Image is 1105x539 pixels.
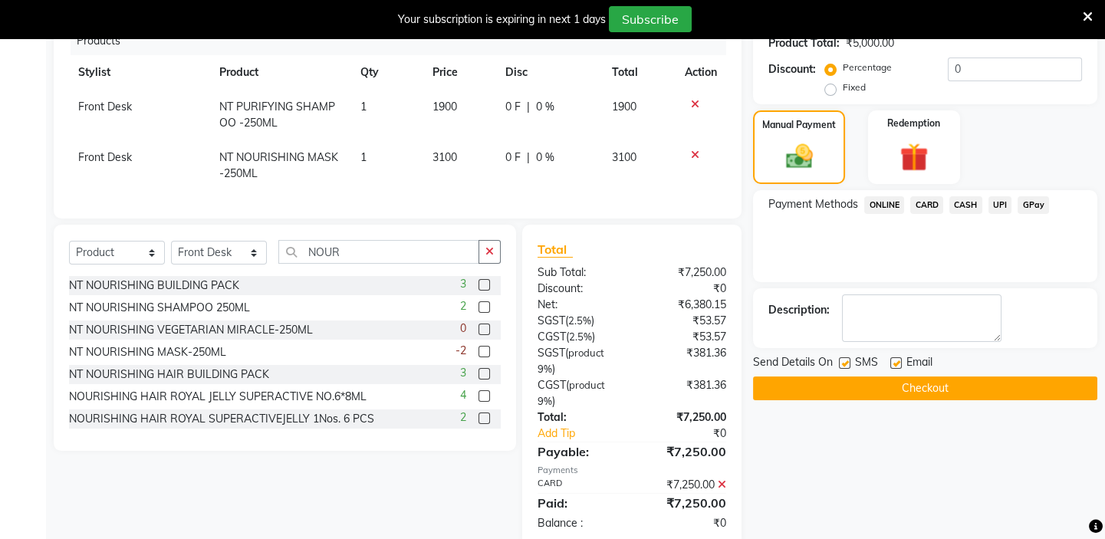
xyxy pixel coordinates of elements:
[538,330,566,343] span: CGST
[69,55,210,90] th: Stylist
[69,322,313,338] div: NT NOURISHING VEGETARIAN MIRACLE-250ML
[69,389,367,405] div: NOURISHING HAIR ROYAL JELLY SUPERACTIVE NO.6*8ML
[855,354,878,373] span: SMS
[460,276,466,292] span: 3
[526,494,632,512] div: Paid:
[632,345,738,377] div: ₹381.36
[632,329,738,345] div: ₹53.57
[843,81,866,94] label: Fixed
[632,515,738,531] div: ₹0
[526,409,632,426] div: Total:
[69,278,239,294] div: NT NOURISHING BUILDING PACK
[768,61,816,77] div: Discount:
[569,330,592,343] span: 2.5%
[432,150,457,164] span: 3100
[569,379,605,391] span: product
[753,354,833,373] span: Send Details On
[753,376,1097,400] button: Checkout
[527,150,530,166] span: |
[69,411,374,427] div: NOURISHING HAIR ROYAL SUPERACTIVEJELLY 1Nos. 6 PCS
[351,55,423,90] th: Qty
[360,150,367,164] span: 1
[612,100,636,113] span: 1900
[360,100,367,113] span: 1
[505,150,521,166] span: 0 F
[460,409,466,426] span: 2
[496,55,603,90] th: Disc
[69,344,226,360] div: NT NOURISHING MASK-250ML
[603,55,676,90] th: Total
[676,55,726,90] th: Action
[568,347,604,359] span: product
[526,442,632,461] div: Payable:
[526,377,632,409] div: ( )
[278,240,479,264] input: Search or Scan
[526,281,632,297] div: Discount:
[69,366,269,383] div: NT NOURISHING HAIR BUILDING PACK
[526,313,632,329] div: ( )
[536,150,554,166] span: 0 %
[632,265,738,281] div: ₹7,250.00
[632,377,738,409] div: ₹381.36
[526,297,632,313] div: Net:
[432,100,457,113] span: 1900
[527,99,530,115] span: |
[455,343,466,359] span: -2
[219,150,338,180] span: NT NOURISHING MASK-250ML
[538,395,552,407] span: 9%
[423,55,496,90] th: Price
[846,35,894,51] div: ₹5,000.00
[864,196,904,214] span: ONLINE
[210,55,352,90] th: Product
[526,265,632,281] div: Sub Total:
[538,378,566,392] span: CGST
[538,314,565,327] span: SGST
[762,118,836,132] label: Manual Payment
[1018,196,1049,214] span: GPay
[632,409,738,426] div: ₹7,250.00
[887,117,940,130] label: Redemption
[526,426,650,442] a: Add Tip
[398,12,606,28] div: Your subscription is expiring in next 1 days
[71,27,738,55] div: Products
[69,300,250,316] div: NT NOURISHING SHAMPOO 250ML
[505,99,521,115] span: 0 F
[526,477,632,493] div: CARD
[538,464,726,477] div: Payments
[460,387,466,403] span: 4
[650,426,738,442] div: ₹0
[632,281,738,297] div: ₹0
[768,302,830,318] div: Description:
[78,150,132,164] span: Front Desk
[632,297,738,313] div: ₹6,380.15
[768,35,840,51] div: Product Total:
[906,354,932,373] span: Email
[526,329,632,345] div: ( )
[460,365,466,381] span: 3
[891,140,937,175] img: _gift.svg
[632,477,738,493] div: ₹7,250.00
[612,150,636,164] span: 3100
[609,6,692,32] button: Subscribe
[843,61,892,74] label: Percentage
[78,100,132,113] span: Front Desk
[219,100,335,130] span: NT PURIFYING SHAMPOO -250ML
[526,345,632,377] div: ( )
[538,346,565,360] span: SGST
[949,196,982,214] span: CASH
[768,196,858,212] span: Payment Methods
[568,314,591,327] span: 2.5%
[988,196,1012,214] span: UPI
[536,99,554,115] span: 0 %
[460,320,466,337] span: 0
[526,515,632,531] div: Balance :
[778,141,821,172] img: _cash.svg
[538,242,573,258] span: Total
[538,363,552,375] span: 9%
[632,313,738,329] div: ₹53.57
[632,442,738,461] div: ₹7,250.00
[460,298,466,314] span: 2
[910,196,943,214] span: CARD
[632,494,738,512] div: ₹7,250.00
